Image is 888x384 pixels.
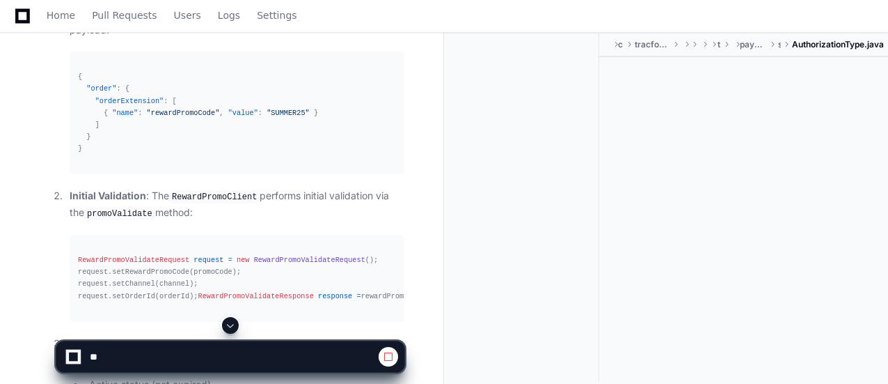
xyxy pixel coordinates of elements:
[254,256,365,264] span: RewardPromoValidateRequest
[228,109,258,117] span: "value"
[218,11,240,20] span: Logs
[78,144,82,153] span: }
[92,11,157,20] span: Pull Requests
[173,97,177,105] span: [
[635,39,670,50] span: tracfone-web-services-schema
[70,190,146,201] strong: Initial Validation
[198,292,313,300] span: RewardPromoValidateResponse
[84,208,155,220] code: promoValidate
[70,188,404,221] p: : The performs initial validation via the method:
[219,109,223,117] span: ,
[95,121,100,129] span: ]
[125,84,129,93] span: {
[169,191,260,203] code: RewardPromoClient
[237,256,249,264] span: new
[778,39,781,50] span: schema
[104,109,108,117] span: {
[356,292,360,300] span: =
[717,39,721,50] span: tracfone
[78,72,82,81] span: {
[116,84,120,93] span: :
[257,11,296,20] span: Settings
[193,256,223,264] span: request
[138,109,142,117] span: :
[318,292,352,300] span: response
[164,97,168,105] span: :
[228,256,232,264] span: =
[86,132,90,141] span: }
[258,109,262,117] span: :
[78,254,396,302] div: (); request.setRewardPromoCode(promoCode); request.setChannel(channel); request.setOrderId(orderI...
[47,11,75,20] span: Home
[86,84,116,93] span: "order"
[267,109,310,117] span: "SUMMER25"
[740,39,766,50] span: paymentgatewaycommon
[95,97,164,105] span: "orderExtension"
[792,39,884,50] span: AuthorizationType.java
[314,109,318,117] span: }
[78,256,189,264] span: RewardPromoValidateRequest
[112,109,138,117] span: "name"
[618,39,624,50] span: commons
[174,11,201,20] span: Users
[147,109,220,117] span: "rewardPromoCode"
